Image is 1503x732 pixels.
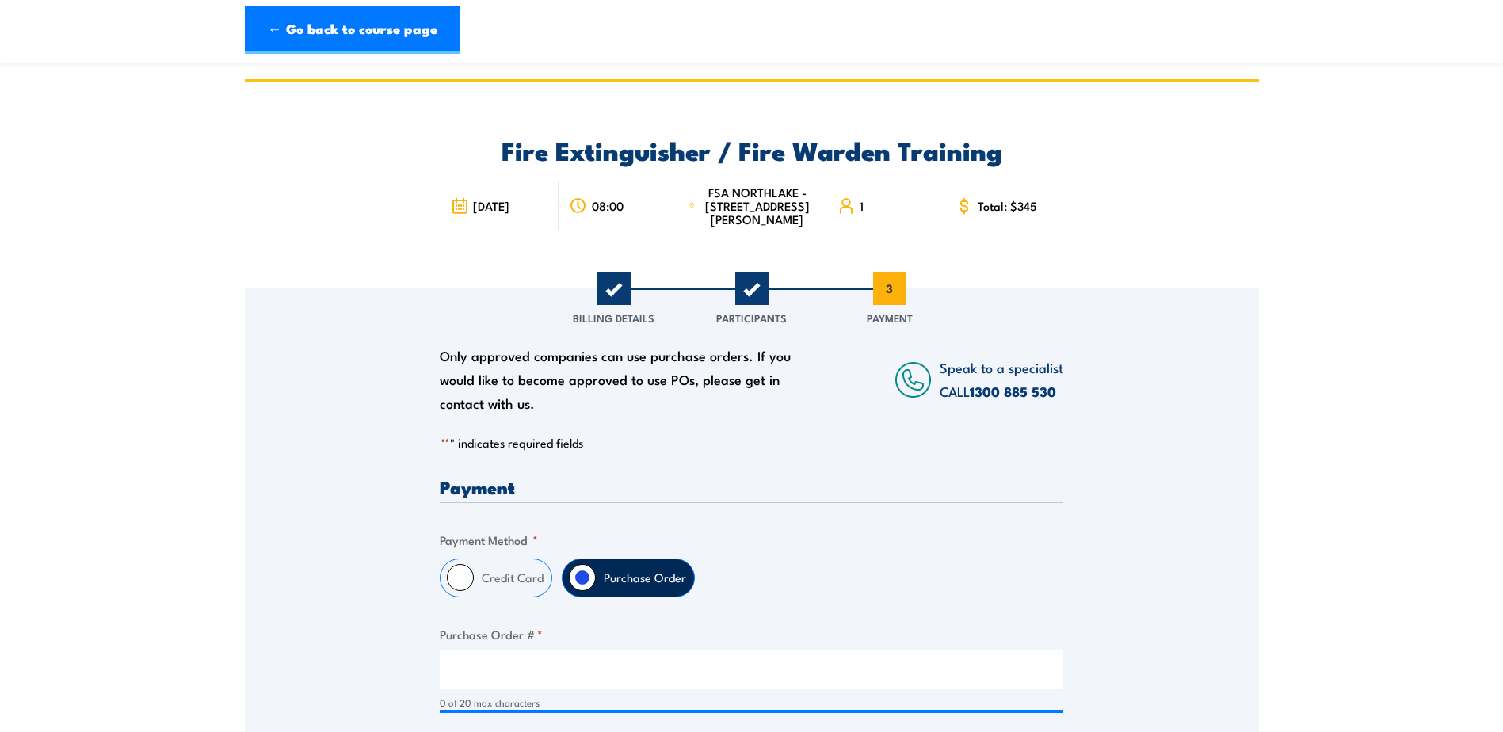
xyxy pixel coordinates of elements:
[474,559,551,597] label: Credit Card
[440,344,799,415] div: Only approved companies can use purchase orders. If you would like to become approved to use POs,...
[573,310,654,326] span: Billing Details
[978,199,1037,212] span: Total: $345
[597,272,631,305] span: 1
[940,357,1063,401] span: Speak to a specialist CALL
[592,199,624,212] span: 08:00
[700,185,815,226] span: FSA NORTHLAKE - [STREET_ADDRESS][PERSON_NAME]
[440,531,538,549] legend: Payment Method
[440,696,1063,711] div: 0 of 20 max characters
[596,559,694,597] label: Purchase Order
[735,272,769,305] span: 2
[440,139,1063,161] h2: Fire Extinguisher / Fire Warden Training
[473,199,509,212] span: [DATE]
[245,6,460,54] a: ← Go back to course page
[716,310,787,326] span: Participants
[440,435,1063,451] p: " " indicates required fields
[970,381,1056,402] a: 1300 885 530
[860,199,864,212] span: 1
[873,272,906,305] span: 3
[867,310,913,326] span: Payment
[440,625,1063,643] label: Purchase Order #
[440,478,1063,496] h3: Payment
